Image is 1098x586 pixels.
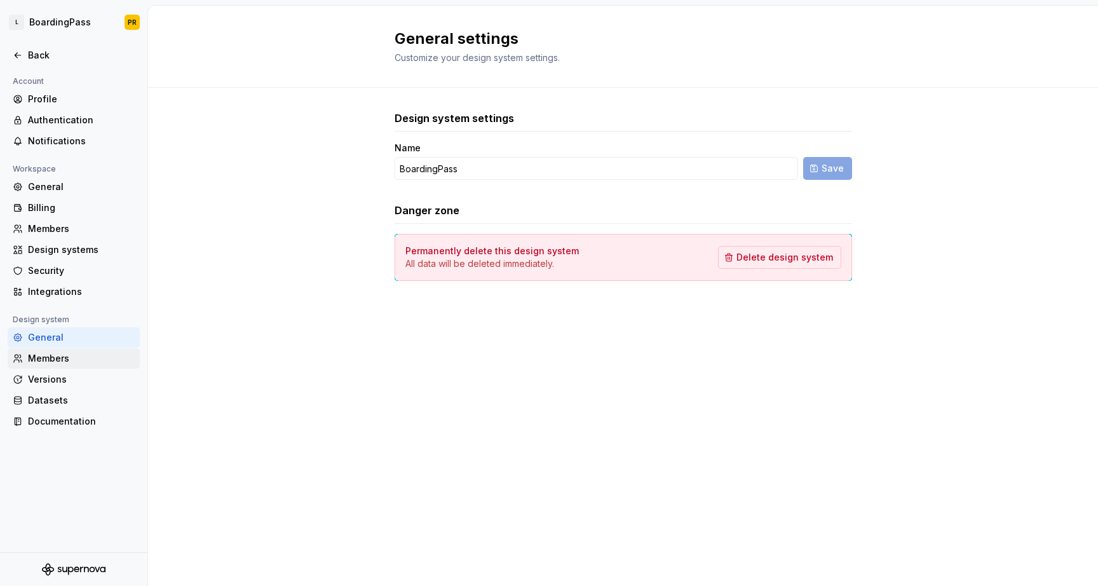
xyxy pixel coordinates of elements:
[8,74,49,89] div: Account
[28,415,135,428] div: Documentation
[42,563,105,576] svg: Supernova Logo
[8,348,140,369] a: Members
[8,312,74,327] div: Design system
[8,390,140,411] a: Datasets
[395,203,459,218] h3: Danger zone
[9,15,24,30] div: L
[405,257,579,270] p: All data will be deleted immediately.
[3,8,145,36] button: LBoardingPassPR
[8,45,140,65] a: Back
[8,219,140,239] a: Members
[405,245,579,257] h4: Permanently delete this design system
[718,246,841,269] button: Delete design system
[8,240,140,260] a: Design systems
[395,142,421,154] label: Name
[28,181,135,193] div: General
[736,251,833,264] span: Delete design system
[28,264,135,277] div: Security
[8,411,140,432] a: Documentation
[28,135,135,147] div: Notifications
[28,222,135,235] div: Members
[28,331,135,344] div: General
[28,49,135,62] div: Back
[29,16,91,29] div: BoardingPass
[28,352,135,365] div: Members
[28,243,135,256] div: Design systems
[28,114,135,126] div: Authentication
[8,131,140,151] a: Notifications
[28,201,135,214] div: Billing
[8,110,140,130] a: Authentication
[395,29,837,49] h2: General settings
[395,111,514,126] h3: Design system settings
[8,198,140,218] a: Billing
[8,261,140,281] a: Security
[8,177,140,197] a: General
[28,285,135,298] div: Integrations
[8,161,61,177] div: Workspace
[8,282,140,302] a: Integrations
[28,93,135,106] div: Profile
[8,327,140,348] a: General
[128,17,137,27] div: PR
[395,52,560,63] span: Customize your design system settings.
[28,394,135,407] div: Datasets
[28,373,135,386] div: Versions
[8,369,140,390] a: Versions
[8,89,140,109] a: Profile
